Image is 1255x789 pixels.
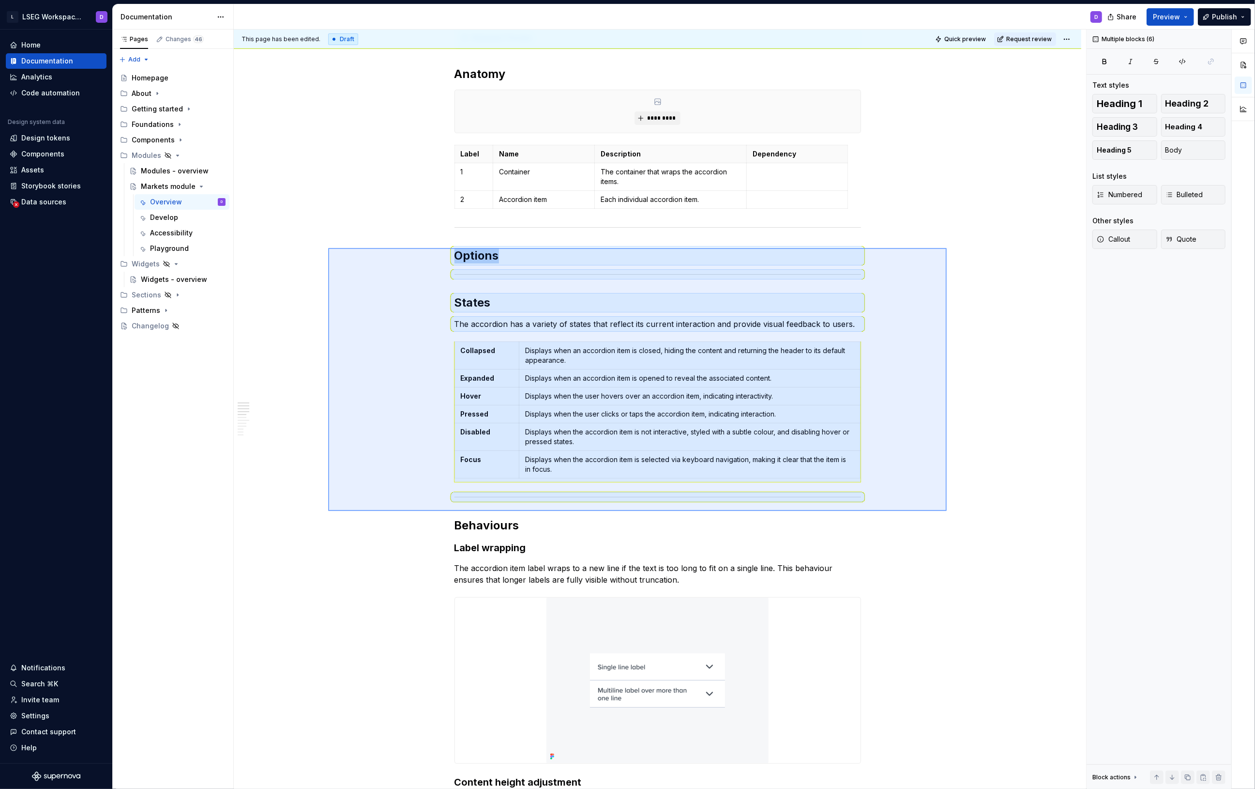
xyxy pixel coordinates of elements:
[116,318,229,334] a: Changelog
[1092,771,1139,784] div: Block actions
[6,708,106,724] a: Settings
[21,181,81,191] div: Storybook stories
[21,679,58,689] div: Search ⌘K
[125,179,229,194] a: Markets module
[125,163,229,179] a: Modules - overview
[6,740,106,756] button: Help
[6,692,106,708] a: Invite team
[1161,185,1226,204] button: Bulleted
[116,303,229,318] div: Patterns
[1153,12,1180,22] span: Preview
[1092,80,1129,90] div: Text styles
[8,118,65,126] div: Design system data
[116,132,229,148] div: Components
[128,56,140,63] span: Add
[1092,117,1157,137] button: Heading 3
[6,162,106,178] a: Assets
[1165,145,1182,155] span: Body
[1103,8,1143,26] button: Share
[116,70,229,86] a: Homepage
[21,40,41,50] div: Home
[1212,12,1237,22] span: Publish
[132,290,161,300] div: Sections
[1117,12,1136,22] span: Share
[132,73,168,83] div: Homepage
[135,225,229,241] a: Accessibility
[21,197,66,207] div: Data sources
[21,56,73,66] div: Documentation
[141,166,209,176] div: Modules - overview
[116,101,229,117] div: Getting started
[150,213,178,222] div: Develop
[6,660,106,676] button: Notifications
[132,120,174,129] div: Foundations
[166,35,204,43] div: Changes
[1097,145,1132,155] span: Heading 5
[150,228,193,238] div: Accessibility
[100,13,104,21] div: D
[1147,8,1194,26] button: Preview
[32,772,80,781] svg: Supernova Logo
[1097,190,1142,200] span: Numbered
[221,197,223,207] div: D
[21,88,80,98] div: Code automation
[21,711,49,721] div: Settings
[6,69,106,85] a: Analytics
[1092,185,1157,204] button: Numbered
[141,182,196,191] div: Markets module
[132,104,183,114] div: Getting started
[1198,8,1251,26] button: Publish
[2,6,110,27] button: LLSEG Workspace Design SystemD
[6,178,106,194] a: Storybook stories
[1097,99,1142,108] span: Heading 1
[116,287,229,303] div: Sections
[1165,234,1197,244] span: Quote
[21,695,59,705] div: Invite team
[1092,171,1127,181] div: List styles
[6,53,106,69] a: Documentation
[132,306,160,315] div: Patterns
[6,194,106,210] a: Data sources
[121,12,212,22] div: Documentation
[1165,99,1209,108] span: Heading 2
[116,256,229,272] div: Widgets
[1092,230,1157,249] button: Callout
[6,724,106,740] button: Contact support
[21,743,37,753] div: Help
[1092,140,1157,160] button: Heading 5
[132,321,169,331] div: Changelog
[21,727,76,737] div: Contact support
[7,11,18,23] div: L
[1165,122,1203,132] span: Heading 4
[132,151,161,160] div: Modules
[1161,94,1226,113] button: Heading 2
[21,165,44,175] div: Assets
[1097,122,1138,132] span: Heading 3
[132,259,160,269] div: Widgets
[21,133,70,143] div: Design tokens
[1092,94,1157,113] button: Heading 1
[135,241,229,256] a: Playground
[135,194,229,210] a: OverviewD
[6,130,106,146] a: Design tokens
[1094,13,1098,21] div: D
[125,272,229,287] a: Widgets - overview
[1161,140,1226,160] button: Body
[21,663,65,673] div: Notifications
[116,86,229,101] div: About
[1092,216,1134,226] div: Other styles
[193,35,204,43] span: 46
[116,117,229,132] div: Foundations
[150,244,189,253] div: Playground
[21,72,52,82] div: Analytics
[150,197,182,207] div: Overview
[116,53,152,66] button: Add
[22,12,84,22] div: LSEG Workspace Design System
[141,275,207,284] div: Widgets - overview
[1165,190,1203,200] span: Bulleted
[1161,117,1226,137] button: Heading 4
[132,135,175,145] div: Components
[1097,234,1130,244] span: Callout
[116,148,229,163] div: Modules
